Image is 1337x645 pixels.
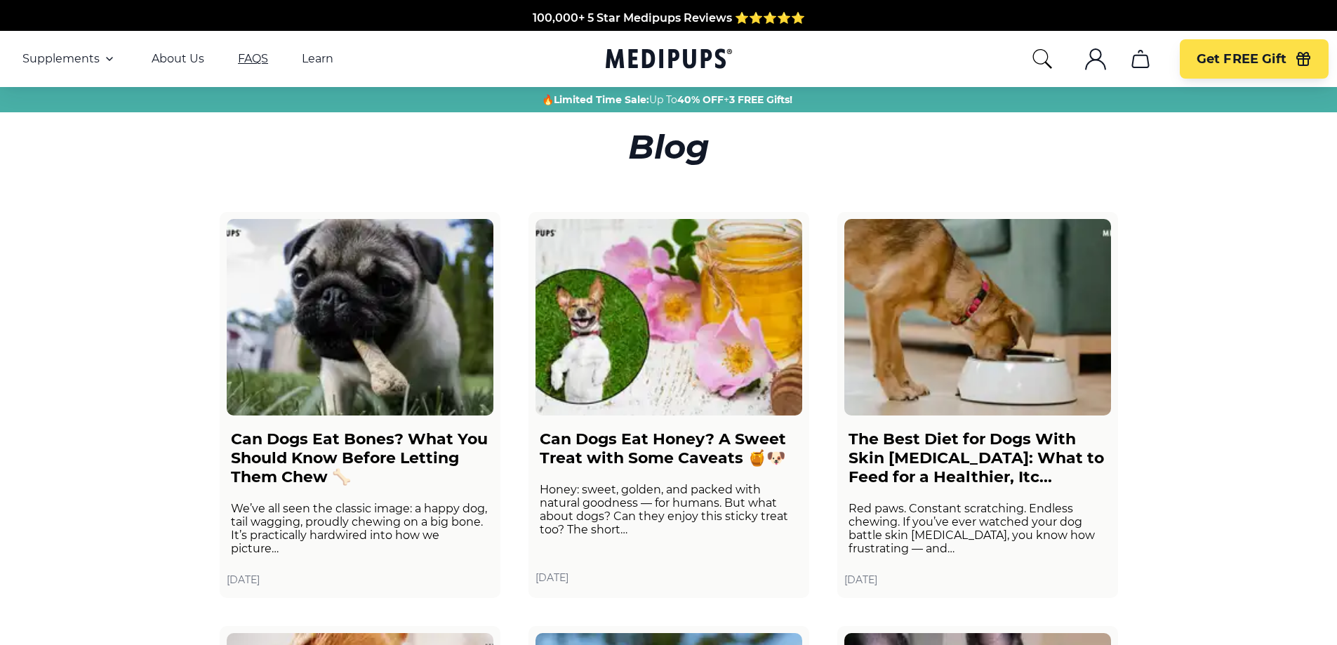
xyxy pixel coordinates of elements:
a: Learn [302,52,333,66]
a: Can Dogs Eat Honey? A Sweet Treat with Some Caveats 🍯🐶Honey: sweet, golden, and packed with natur... [528,212,809,598]
img: The Best Diet For Dogs With Skin Allergies [844,219,1111,415]
span: Get FREE Gift [1197,51,1286,67]
a: About Us [152,52,204,66]
span: Made In The [GEOGRAPHIC_DATA] from domestic & globally sourced ingredients [435,25,902,38]
button: cart [1124,42,1157,76]
p: Honey: sweet, golden, and packed with natural goodness — for humans. But what about dogs? Can the... [540,483,798,536]
h2: The Best Diet for Dogs With Skin [MEDICAL_DATA]: What to Feed for a Healthier, Itc... [849,430,1107,486]
h2: Can Dogs Eat Bones? What You Should Know Before Letting Them Chew 🦴 [231,430,489,486]
p: Red paws. Constant scratching. Endless chewing. If you’ve ever watched your dog battle skin [MEDI... [849,502,1107,555]
a: Can Dogs Eat Bones? What You Should Know Before Letting Them Chew 🦴We’ve all seen the classic ima... [220,212,500,598]
span: [DATE] [844,573,1111,586]
button: Supplements [22,51,118,67]
p: We’ve all seen the classic image: a happy dog, tail wagging, proudly chewing on a big bone. It’s ... [231,502,489,555]
a: The Best Diet for Dogs With Skin [MEDICAL_DATA]: What to Feed for a Healthier, Itc...Red paws. Co... [837,212,1118,598]
span: [DATE] [536,571,802,584]
span: 🔥 Up To + [542,93,792,107]
h3: Blog [220,126,1118,167]
img: Dog with bones [227,219,493,415]
button: account [1079,42,1112,76]
button: search [1031,48,1053,70]
span: Supplements [22,52,100,66]
h2: Can Dogs Eat Honey? A Sweet Treat with Some Caveats 🍯🐶 [540,430,798,467]
span: 100,000+ 5 Star Medipups Reviews ⭐️⭐️⭐️⭐️⭐️ [533,8,805,21]
a: Medipups [606,46,732,74]
span: [DATE] [227,573,493,586]
img: Dog with honey [536,219,802,415]
button: Get FREE Gift [1180,39,1329,79]
a: FAQS [238,52,268,66]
